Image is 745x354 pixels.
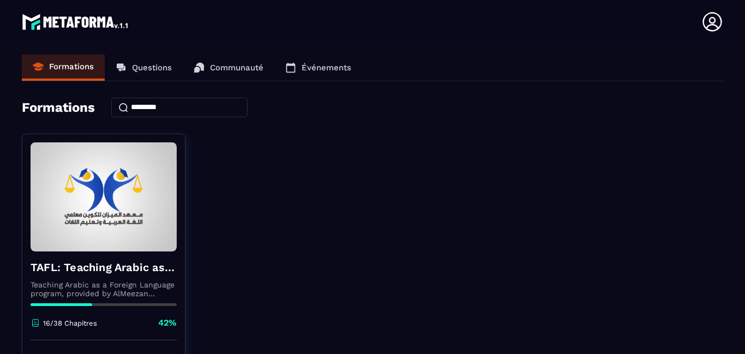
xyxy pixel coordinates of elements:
[22,55,105,81] a: Formations
[274,55,362,81] a: Événements
[210,63,263,73] p: Communauté
[132,63,172,73] p: Questions
[31,142,177,251] img: formation-background
[31,280,177,298] p: Teaching Arabic as a Foreign Language program, provided by AlMeezan Academy in the [GEOGRAPHIC_DATA]
[158,317,177,329] p: 42%
[22,11,130,33] img: logo
[31,260,177,275] h4: TAFL: Teaching Arabic as a Foreign Language program - June
[49,62,94,71] p: Formations
[183,55,274,81] a: Communauté
[302,63,351,73] p: Événements
[105,55,183,81] a: Questions
[43,319,97,327] p: 16/38 Chapitres
[22,100,95,115] h4: Formations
